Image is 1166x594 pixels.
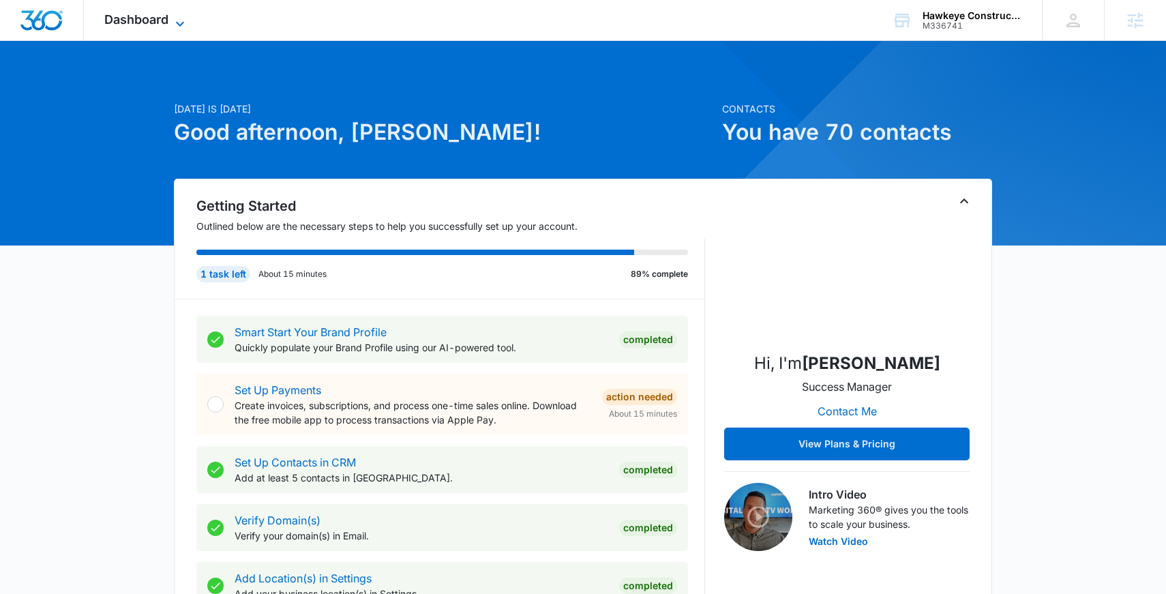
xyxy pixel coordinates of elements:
[802,378,892,395] p: Success Manager
[235,340,608,355] p: Quickly populate your Brand Profile using our AI-powered tool.
[754,351,940,376] p: Hi, I'm
[619,520,677,536] div: Completed
[631,268,688,280] p: 89% complete
[809,537,868,546] button: Watch Video
[722,102,992,116] p: Contacts
[235,471,608,485] p: Add at least 5 contacts in [GEOGRAPHIC_DATA].
[619,331,677,348] div: Completed
[609,408,677,420] span: About 15 minutes
[724,483,792,551] img: Intro Video
[956,193,972,209] button: Toggle Collapse
[602,389,677,405] div: Action Needed
[196,219,705,233] p: Outlined below are the necessary steps to help you successfully set up your account.
[809,486,970,503] h3: Intro Video
[104,12,168,27] span: Dashboard
[235,529,608,543] p: Verify your domain(s) in Email.
[235,456,356,469] a: Set Up Contacts in CRM
[196,196,705,216] h2: Getting Started
[196,266,250,282] div: 1 task left
[779,204,915,340] img: Adam Eaton
[923,21,1022,31] div: account id
[809,503,970,531] p: Marketing 360® gives you the tools to scale your business.
[258,268,327,280] p: About 15 minutes
[235,514,320,527] a: Verify Domain(s)
[174,116,714,149] h1: Good afternoon, [PERSON_NAME]!
[619,578,677,594] div: Completed
[619,462,677,478] div: Completed
[802,353,940,373] strong: [PERSON_NAME]
[923,10,1022,21] div: account name
[724,428,970,460] button: View Plans & Pricing
[174,102,714,116] p: [DATE] is [DATE]
[235,571,372,585] a: Add Location(s) in Settings
[235,383,321,397] a: Set Up Payments
[235,325,387,339] a: Smart Start Your Brand Profile
[804,395,891,428] button: Contact Me
[235,398,591,427] p: Create invoices, subscriptions, and process one-time sales online. Download the free mobile app t...
[722,116,992,149] h1: You have 70 contacts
